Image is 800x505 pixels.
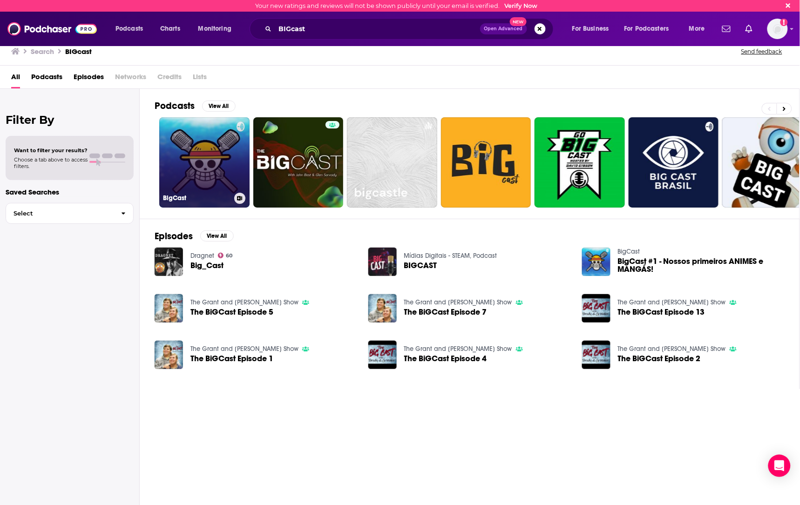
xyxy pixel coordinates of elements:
[582,248,610,276] img: BigCast #1 - Nossos primeiros ANIMES e MANGÁS!
[159,117,250,208] a: BigCast
[618,308,705,316] a: The BiGCast Episode 13
[65,47,92,56] h3: BIGcast
[739,47,785,55] button: Send feedback
[190,308,273,316] a: The BiGCast Episode 5
[157,69,182,88] span: Credits
[368,341,397,369] img: The BiGCast Episode 4
[202,101,236,112] button: View All
[404,345,512,353] a: The Grant and Brody Show
[618,257,785,273] a: BigCast #1 - Nossos primeiros ANIMES e MANGÁS!
[163,194,231,202] h3: BigCast
[115,69,146,88] span: Networks
[742,21,756,37] a: Show notifications dropdown
[109,21,155,36] button: open menu
[368,294,397,323] img: The BiGCast Episode 7
[256,2,538,9] div: Your new ratings and reviews will not be shown publicly until your email is verified.
[155,294,183,323] img: The BiGCast Episode 5
[368,248,397,276] img: BIGCAST
[193,69,207,88] span: Lists
[572,22,609,35] span: For Business
[768,455,791,477] div: Open Intercom Messenger
[190,252,214,260] a: Dragnet
[480,23,527,34] button: Open AdvancedNew
[767,19,788,39] button: Show profile menu
[6,203,134,224] button: Select
[190,298,298,306] a: The Grant and Brody Show
[6,113,134,127] h2: Filter By
[566,21,621,36] button: open menu
[275,21,480,36] input: Search podcasts, credits, & more...
[404,308,487,316] a: The BiGCast Episode 7
[618,355,701,363] a: The BiGCast Episode 2
[154,21,186,36] a: Charts
[115,22,143,35] span: Podcasts
[200,230,234,242] button: View All
[618,298,726,306] a: The Grant and Brody Show
[683,21,717,36] button: open menu
[226,254,232,258] span: 60
[767,19,788,39] img: User Profile
[618,21,683,36] button: open menu
[719,21,734,37] a: Show notifications dropdown
[689,22,705,35] span: More
[7,20,97,38] a: Podchaser - Follow, Share and Rate Podcasts
[582,294,610,323] img: The BiGCast Episode 13
[484,27,523,31] span: Open Advanced
[582,341,610,369] img: The BiGCast Episode 2
[404,262,437,269] a: BIGCAST
[155,100,236,112] a: PodcastsView All
[31,47,54,56] h3: Search
[192,21,244,36] button: open menu
[74,69,104,88] a: Episodes
[190,345,298,353] a: The Grant and Brody Show
[11,69,20,88] a: All
[780,19,788,26] svg: Email not verified
[155,248,183,276] img: Big_Cast
[6,188,134,196] p: Saved Searches
[155,100,195,112] h2: Podcasts
[31,69,62,88] a: Podcasts
[198,22,231,35] span: Monitoring
[190,262,224,269] a: Big_Cast
[155,341,183,369] img: The BiGCast Episode 1
[190,355,273,363] a: The BiGCast Episode 1
[160,22,180,35] span: Charts
[618,248,640,256] a: BigCast
[258,18,563,40] div: Search podcasts, credits, & more...
[14,147,88,154] span: Want to filter your results?
[155,230,234,242] a: EpisodesView All
[767,19,788,39] span: Logged in as sgibby
[6,210,114,216] span: Select
[155,230,193,242] h2: Episodes
[404,298,512,306] a: The Grant and Brody Show
[505,2,538,9] a: Verify Now
[624,22,669,35] span: For Podcasters
[14,156,88,169] span: Choose a tab above to access filters.
[404,355,487,363] a: The BiGCast Episode 4
[510,17,527,26] span: New
[218,253,233,258] a: 60
[404,252,497,260] a: Mídias Digitais - STEAM, Podcast
[618,345,726,353] a: The Grant and Brody Show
